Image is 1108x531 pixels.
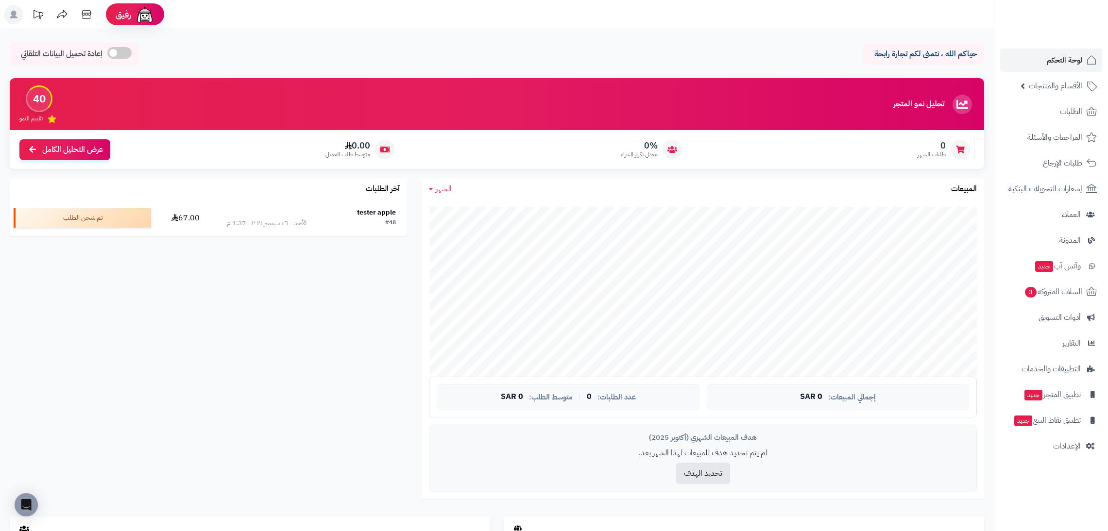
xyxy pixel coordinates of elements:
a: العملاء [1000,203,1102,226]
span: جديد [1014,415,1032,426]
p: حياكم الله ، نتمنى لكم تجارة رابحة [870,49,977,60]
a: التقارير [1000,332,1102,355]
a: تطبيق المتجرجديد [1000,383,1102,406]
a: إشعارات التحويلات البنكية [1000,177,1102,200]
h3: المبيعات [951,185,977,194]
span: 3 [1025,287,1037,298]
a: تطبيق نقاط البيعجديد [1000,409,1102,432]
span: إشعارات التحويلات البنكية [1008,182,1082,196]
a: التطبيقات والخدمات [1000,357,1102,381]
span: إعادة تحميل البيانات التلقائي [21,49,102,60]
span: لوحة التحكم [1047,53,1082,67]
strong: tester apple [357,207,396,217]
span: التطبيقات والخدمات [1022,362,1081,376]
span: معدل تكرار الشراء [621,150,658,159]
a: المدونة [1000,229,1102,252]
div: هدف المبيعات الشهري (أكتوبر 2025) [437,432,969,443]
img: logo-2.png [1042,7,1099,28]
span: المدونة [1059,233,1081,247]
span: جديد [1035,261,1053,272]
a: لوحة التحكم [1000,49,1102,72]
h3: آخر الطلبات [366,185,400,194]
span: 0% [621,140,658,151]
span: تقييم النمو [19,115,43,123]
span: وآتس آب [1034,259,1081,273]
span: طلبات الشهر [918,150,946,159]
td: 67.00 [155,200,216,236]
a: أدوات التسويق [1000,306,1102,329]
span: المراجعات والأسئلة [1027,131,1082,144]
a: تحديثات المنصة [26,5,50,27]
a: عرض التحليل الكامل [19,139,110,160]
span: 0 SAR [501,393,523,401]
div: الأحد - ٢٦ سبتمبر ٢٠٢١ - 1:37 م [227,218,307,228]
span: طلبات الإرجاع [1043,156,1082,170]
a: الشهر [429,183,452,195]
h3: تحليل نمو المتجر [893,100,944,109]
span: التقارير [1062,336,1081,350]
span: 0 [587,393,592,401]
span: الشهر [436,183,452,195]
img: ai-face.png [135,5,154,24]
a: الطلبات [1000,100,1102,123]
a: وآتس آبجديد [1000,254,1102,278]
span: 0 SAR [800,393,822,401]
span: | [579,393,581,400]
span: متوسط طلب العميل [325,150,370,159]
span: جديد [1024,390,1042,400]
div: Open Intercom Messenger [15,493,38,516]
span: أدوات التسويق [1039,311,1081,324]
span: السلات المتروكة [1024,285,1082,299]
span: الأقسام والمنتجات [1029,79,1082,93]
span: عرض التحليل الكامل [42,144,103,155]
a: المراجعات والأسئلة [1000,126,1102,149]
span: 0.00 [325,140,370,151]
span: عدد الطلبات: [597,393,636,401]
span: تطبيق نقاط البيع [1013,414,1081,427]
span: العملاء [1062,208,1081,221]
span: الإعدادات [1053,439,1081,453]
span: رفيق [116,9,131,20]
button: تحديد الهدف [676,463,730,484]
div: #48 [385,218,396,228]
span: 0 [918,140,946,151]
span: متوسط الطلب: [529,393,573,401]
a: الإعدادات [1000,434,1102,458]
span: إجمالي المبيعات: [828,393,876,401]
a: السلات المتروكة3 [1000,280,1102,303]
p: لم يتم تحديد هدف للمبيعات لهذا الشهر بعد. [437,448,969,459]
span: الطلبات [1060,105,1082,118]
span: تطبيق المتجر [1023,388,1081,401]
div: تم شحن الطلب [14,208,151,228]
a: طلبات الإرجاع [1000,151,1102,175]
